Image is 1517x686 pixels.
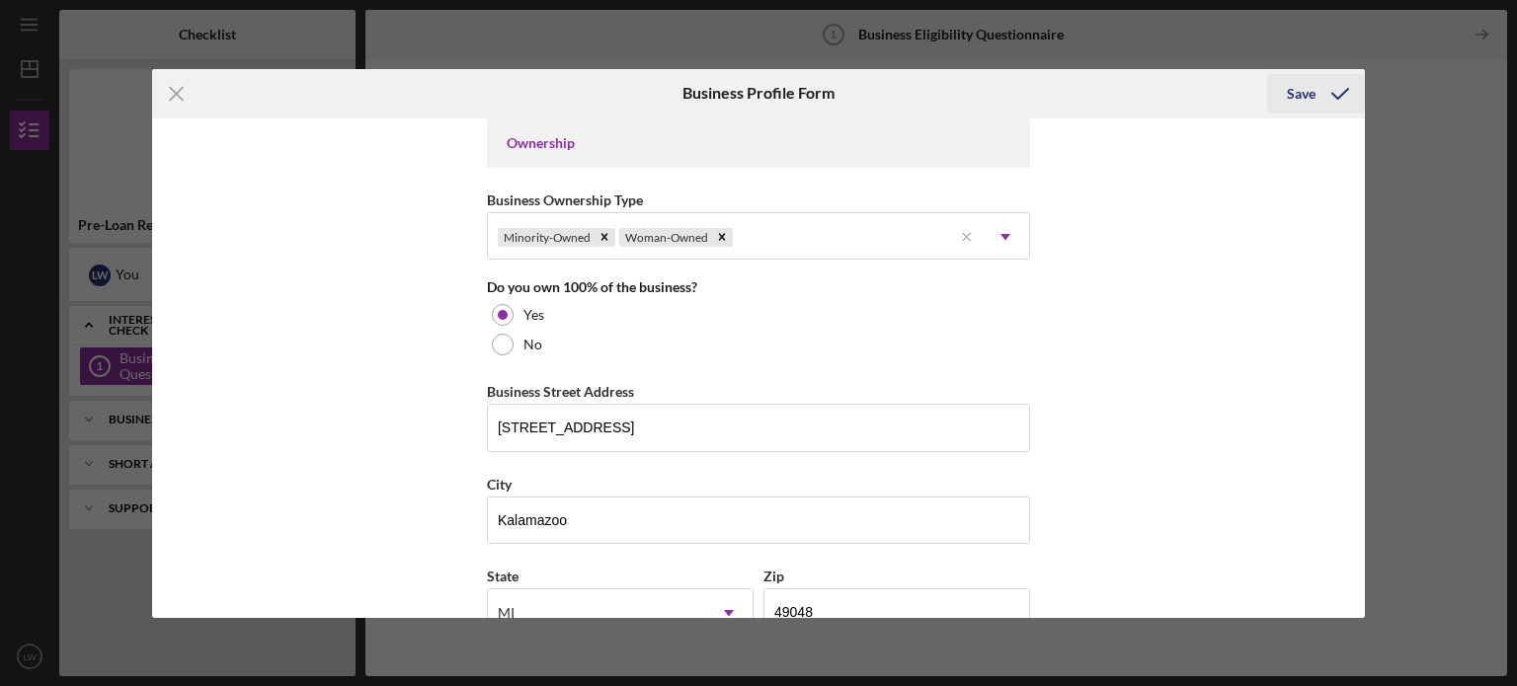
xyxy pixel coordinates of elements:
[498,605,515,621] div: MI
[523,307,544,323] label: Yes
[1267,74,1365,114] button: Save
[1287,74,1316,114] div: Save
[711,228,733,248] div: Remove Woman-Owned
[619,228,711,248] div: Woman-Owned
[487,476,512,493] label: City
[507,135,1010,151] div: Ownership
[594,228,615,248] div: Remove Minority-Owned
[487,383,634,400] label: Business Street Address
[763,568,784,584] label: Zip
[682,84,835,102] h6: Business Profile Form
[487,279,1030,295] div: Do you own 100% of the business?
[523,337,542,352] label: No
[498,228,594,248] div: Minority-Owned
